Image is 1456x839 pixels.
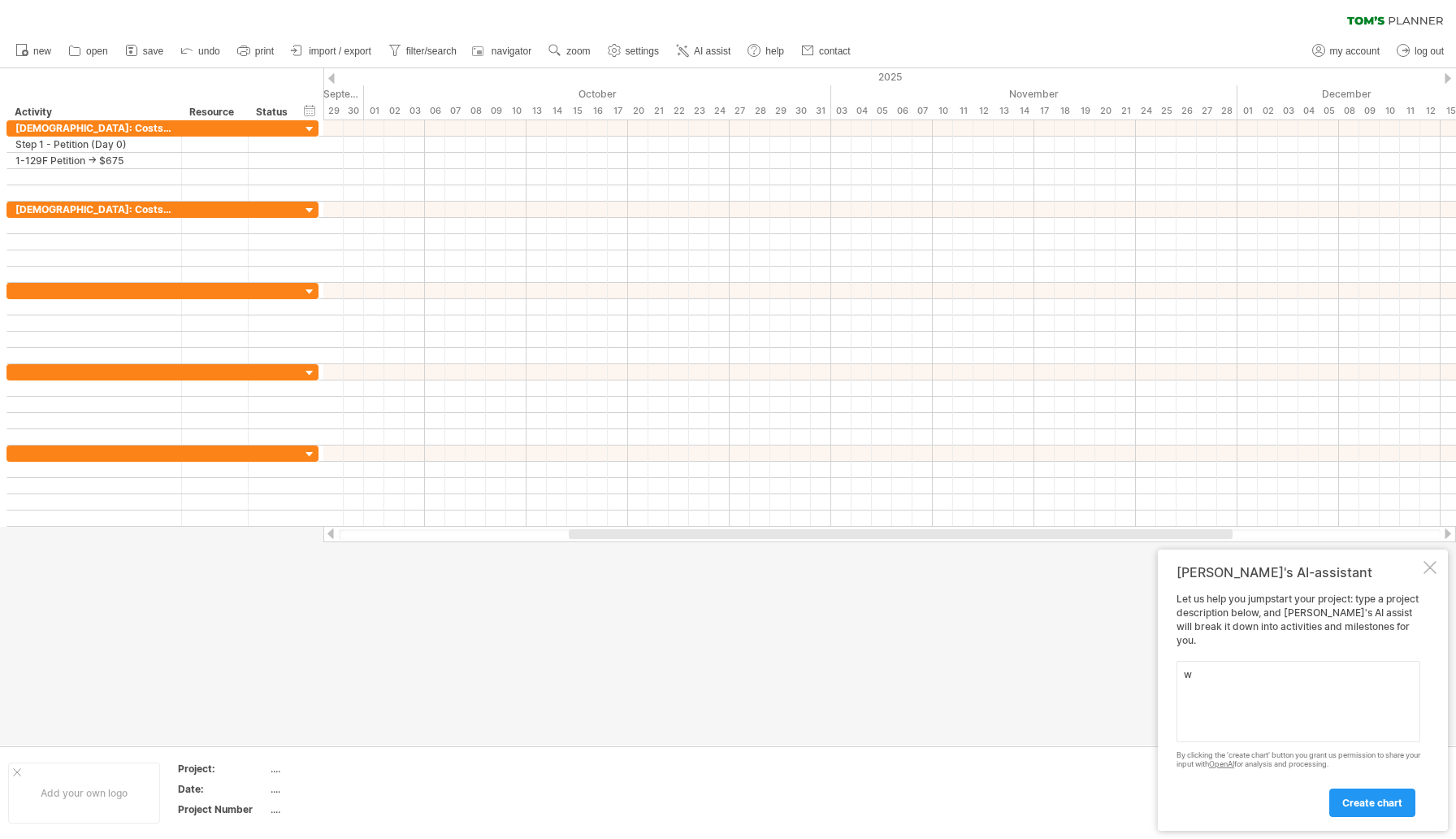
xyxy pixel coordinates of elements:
[1237,102,1258,120] div: Monday, 1 December 2025
[384,41,461,62] a: filter/search
[730,102,750,120] div: Monday, 27 October 2025
[486,102,506,120] div: Thursday, 9 October 2025
[178,782,267,796] div: Date:
[309,46,371,57] span: import / export
[271,762,407,776] div: ....
[1415,46,1444,57] span: log out
[1298,102,1319,120] div: Thursday, 4 December 2025
[1329,789,1415,817] a: create chart
[271,782,407,796] div: ....
[1095,102,1116,120] div: Thursday, 20 November 2025
[1258,102,1278,120] div: Tuesday, 2 December 2025
[33,46,51,57] span: new
[406,46,457,57] span: filter/search
[256,104,292,120] div: Status
[11,41,56,62] a: new
[255,46,274,57] span: print
[1359,102,1380,120] div: Tuesday, 9 December 2025
[669,102,689,120] div: Wednesday, 22 October 2025
[953,102,973,120] div: Tuesday, 11 November 2025
[892,102,912,120] div: Thursday, 6 November 2025
[1156,102,1176,120] div: Tuesday, 25 November 2025
[8,763,160,824] div: Add your own logo
[405,102,425,120] div: Friday, 3 October 2025
[831,85,1237,102] div: November 2025
[628,102,648,120] div: Monday, 20 October 2025
[1176,102,1197,120] div: Wednesday, 26 November 2025
[64,41,113,62] a: open
[566,46,590,57] span: zoom
[851,102,872,120] div: Tuesday, 4 November 2025
[750,102,770,120] div: Tuesday, 28 October 2025
[344,102,364,120] div: Tuesday, 30 September 2025
[797,41,856,62] a: contact
[1330,46,1380,57] span: my account
[1176,593,1420,816] div: Let us help you jumpstart your project: type a project description below, and [PERSON_NAME]'s AI ...
[492,46,531,57] span: navigator
[470,41,536,62] a: navigator
[425,102,445,120] div: Monday, 6 October 2025
[604,41,664,62] a: settings
[547,102,567,120] div: Tuesday, 14 October 2025
[1420,102,1441,120] div: Friday, 12 December 2025
[1380,102,1400,120] div: Wednesday, 10 December 2025
[626,46,659,57] span: settings
[672,41,735,62] a: AI assist
[15,104,172,120] div: Activity
[15,153,173,168] div: 1-129F Petition -> $675
[694,46,730,57] span: AI assist
[1034,102,1055,120] div: Monday, 17 November 2025
[770,102,791,120] div: Wednesday, 29 October 2025
[466,102,486,120] div: Wednesday, 8 October 2025
[86,46,108,57] span: open
[1393,41,1449,62] a: log out
[271,802,407,816] div: ....
[587,102,608,120] div: Thursday, 16 October 2025
[445,102,466,120] div: Tuesday, 7 October 2025
[765,46,784,57] span: help
[819,46,851,57] span: contact
[994,102,1014,120] div: Thursday, 13 November 2025
[1075,102,1095,120] div: Wednesday, 19 November 2025
[384,102,405,120] div: Thursday, 2 October 2025
[1217,102,1237,120] div: Friday, 28 November 2025
[15,137,173,152] div: Step 1 - Petition (Day 0)
[143,46,163,57] span: save
[811,102,831,120] div: Friday, 31 October 2025
[1014,102,1034,120] div: Friday, 14 November 2025
[709,102,730,120] div: Friday, 24 October 2025
[1136,102,1156,120] div: Monday, 24 November 2025
[1055,102,1075,120] div: Tuesday, 18 November 2025
[178,762,267,776] div: Project:
[233,41,279,62] a: print
[689,102,709,120] div: Thursday, 23 October 2025
[198,46,220,57] span: undo
[364,85,831,102] div: October 2025
[743,41,789,62] a: help
[1176,564,1420,580] div: [PERSON_NAME]'s AI-assistant
[506,102,526,120] div: Friday, 10 October 2025
[608,102,628,120] div: Friday, 17 October 2025
[121,41,168,62] a: save
[831,102,851,120] div: Monday, 3 November 2025
[176,41,225,62] a: undo
[1319,102,1339,120] div: Friday, 5 December 2025
[1400,102,1420,120] div: Thursday, 11 December 2025
[973,102,994,120] div: Wednesday, 12 November 2025
[648,102,669,120] div: Tuesday, 21 October 2025
[872,102,892,120] div: Wednesday, 5 November 2025
[1308,41,1384,62] a: my account
[912,102,933,120] div: Friday, 7 November 2025
[544,41,595,62] a: zoom
[1278,102,1298,120] div: Wednesday, 3 December 2025
[323,102,344,120] div: Monday, 29 September 2025
[1342,797,1402,809] span: create chart
[287,41,376,62] a: import / export
[1339,102,1359,120] div: Monday, 8 December 2025
[1116,102,1136,120] div: Friday, 21 November 2025
[933,102,953,120] div: Monday, 10 November 2025
[15,202,173,217] div: [DEMOGRAPHIC_DATA]: Costs + Deadlines
[1197,102,1217,120] div: Thursday, 27 November 2025
[15,120,173,136] div: [DEMOGRAPHIC_DATA]: Costs + Deadlines
[178,802,267,816] div: Project Number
